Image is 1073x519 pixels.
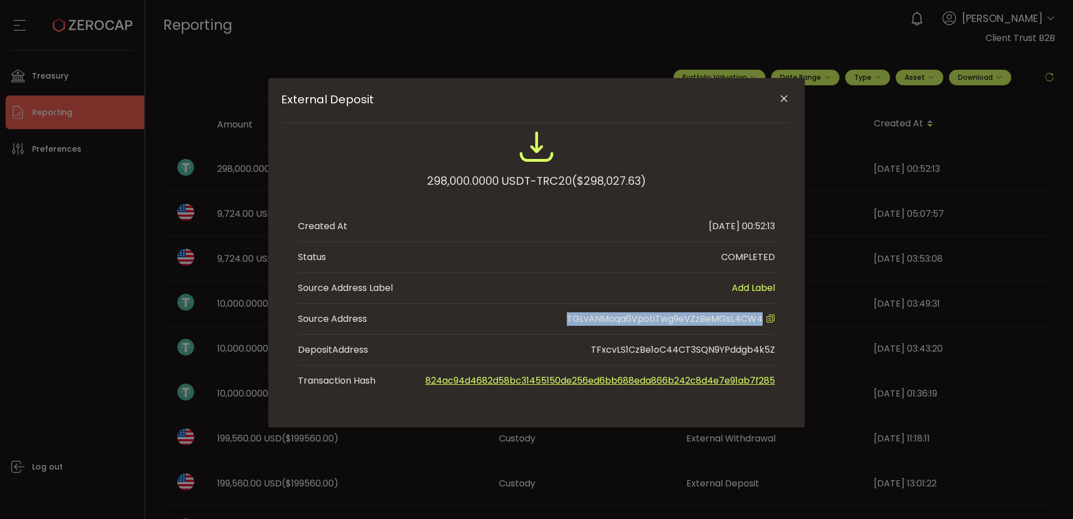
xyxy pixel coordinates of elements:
button: Close [774,89,794,109]
span: TGLvANMoqa6VpotiTwg9eVZzBeMGsL4CW4 [567,312,763,325]
div: Address [298,343,368,357]
div: COMPLETED [721,251,775,264]
span: Add Label [732,281,775,295]
div: Created At [298,220,347,233]
span: ($298,027.63) [572,171,646,191]
div: External Deposit [268,78,805,427]
span: Source Address Label [298,281,393,295]
div: Source Address [298,312,367,326]
div: Status [298,251,326,264]
span: External Deposit [281,93,741,106]
div: TFxcvLS1CzBe1oC44CT3SQN9YPddgb4k5Z [591,343,775,357]
span: Deposit [298,343,332,356]
span: Transaction Hash [298,374,410,388]
div: [DATE] 00:52:13 [709,220,775,233]
div: 298,000.0000 USDT-TRC20 [427,171,646,191]
iframe: Chat Widget [1017,465,1073,519]
a: 824ac94d4682d58bc31455150de256ed6bb688eda866b242c8d4e7e91ab7f285 [425,374,775,387]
